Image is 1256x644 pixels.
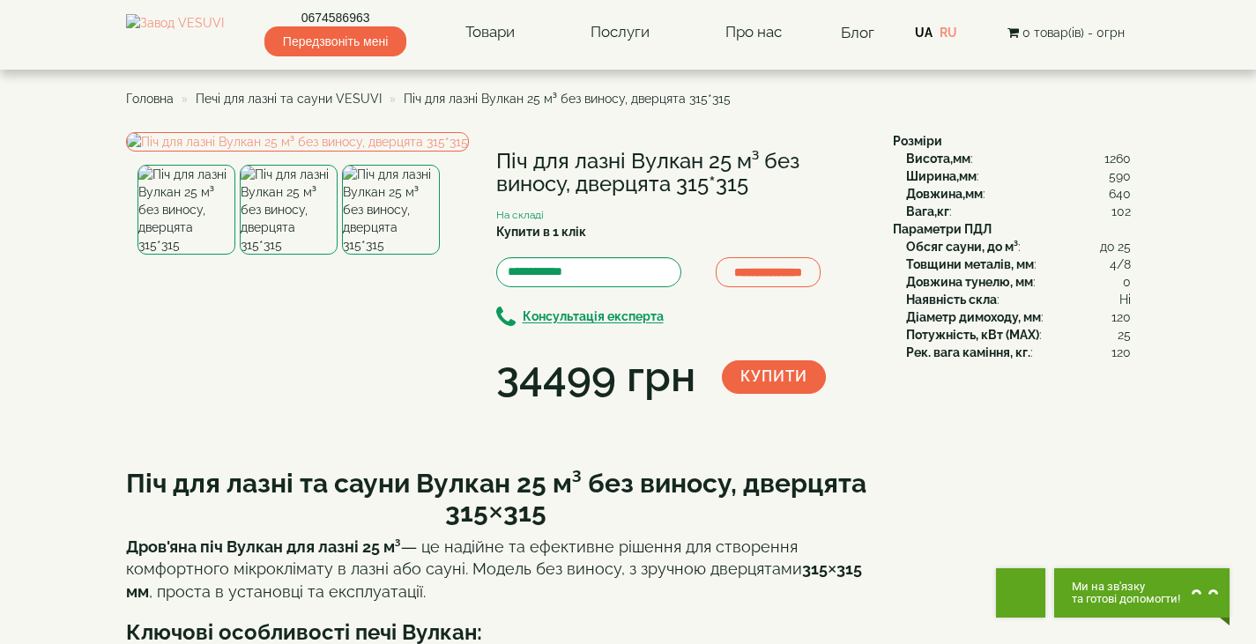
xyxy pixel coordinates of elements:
[126,92,174,106] a: Головна
[342,165,440,255] img: Піч для лазні Вулкан 25 м³ без виносу, дверцята 315*315
[1072,593,1180,605] span: та готові допомогти!
[906,204,949,218] b: Вага,кг
[906,152,970,166] b: Висота,мм
[1111,308,1131,326] span: 120
[906,291,1131,308] div: :
[722,360,826,394] button: Купити
[906,308,1131,326] div: :
[1111,203,1131,220] span: 102
[1119,291,1131,308] span: Ні
[1072,581,1180,593] span: Ми на зв'язку
[1104,150,1131,167] span: 1260
[893,134,942,148] b: Розміри
[1118,326,1131,344] span: 25
[523,310,664,324] b: Консультація експерта
[126,132,469,152] img: Піч для лазні Вулкан 25 м³ без виносу, дверцята 315*315
[906,167,1131,185] div: :
[1022,26,1125,40] span: 0 товар(ів) - 0грн
[240,165,338,255] img: Піч для лазні Вулкан 25 м³ без виносу, дверцята 315*315
[1054,568,1230,618] button: Chat button
[1110,255,1131,273] span: 4/8
[496,347,695,407] div: 34499 грн
[496,223,586,241] label: Купити в 1 клік
[496,150,866,196] h1: Піч для лазні Вулкан 25 м³ без виносу, дверцята 315*315
[906,273,1131,291] div: :
[1109,167,1131,185] span: 590
[708,12,799,53] a: Про нас
[906,169,977,183] b: Ширина,мм
[906,345,1030,359] b: Рек. вага каміння, кг.
[906,326,1131,344] div: :
[404,92,731,106] span: Піч для лазні Вулкан 25 м³ без виносу, дверцята 315*315
[906,255,1131,273] div: :
[1123,273,1131,291] span: 0
[906,328,1039,342] b: Потужність, кВт (MAX)
[906,238,1131,255] div: :
[196,92,382,106] a: Печі для лазні та сауни VESUVI
[906,185,1131,203] div: :
[496,209,544,221] small: На складі
[126,537,401,556] strong: Дров'яна піч Вулкан для лазні 25 м³
[906,240,1018,254] b: Обсяг сауни, до м³
[893,222,992,236] b: Параметри ПДЛ
[915,26,933,40] a: UA
[448,12,532,53] a: Товари
[906,344,1131,361] div: :
[126,14,224,51] img: Завод VESUVI
[906,257,1034,271] b: Товщини металів, мм
[264,26,406,56] span: Передзвоніть мені
[940,26,957,40] a: RU
[1100,238,1131,255] span: до 25
[906,292,997,307] b: Наявність скла
[906,150,1131,167] div: :
[1109,185,1131,203] span: 640
[906,203,1131,220] div: :
[137,165,235,255] img: Піч для лазні Вулкан 25 м³ без виносу, дверцята 315*315
[1111,344,1131,361] span: 120
[573,12,667,53] a: Послуги
[906,275,1033,289] b: Довжина тунелю, мм
[841,24,874,41] a: Блог
[126,536,866,603] p: — це надійне та ефективне рішення для створення комфортного мікроклімату в лазні або сауні. Модел...
[126,468,866,528] b: Піч для лазні та сауни Вулкан 25 м³ без виносу, дверцята 315×315
[906,187,983,201] b: Довжина,мм
[1002,23,1130,42] button: 0 товар(ів) - 0грн
[906,310,1041,324] b: Діаметр димоходу, мм
[264,9,406,26] a: 0674586963
[996,568,1045,618] button: Get Call button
